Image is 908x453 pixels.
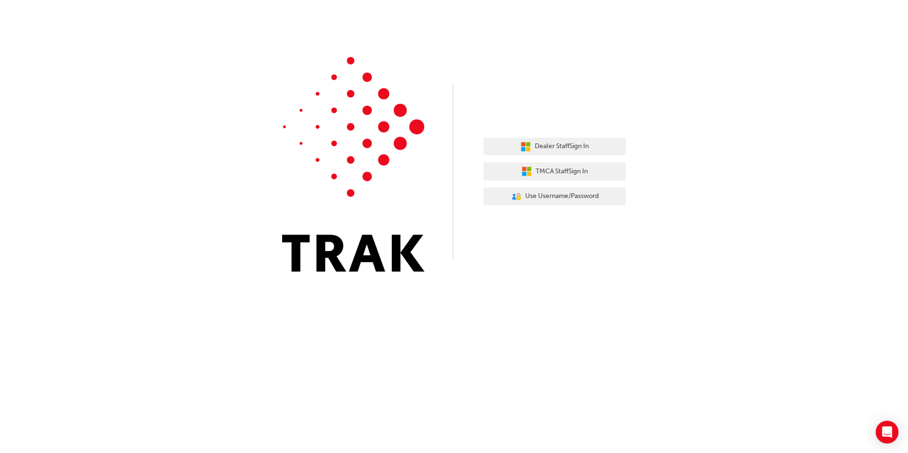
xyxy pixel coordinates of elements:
img: Trak [282,57,425,272]
div: Open Intercom Messenger [876,421,899,444]
span: TMCA Staff Sign In [536,166,588,177]
button: TMCA StaffSign In [483,162,626,180]
span: Use Username/Password [525,191,599,202]
button: Dealer StaffSign In [483,138,626,156]
button: Use Username/Password [483,188,626,206]
span: Dealer Staff Sign In [535,141,589,152]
